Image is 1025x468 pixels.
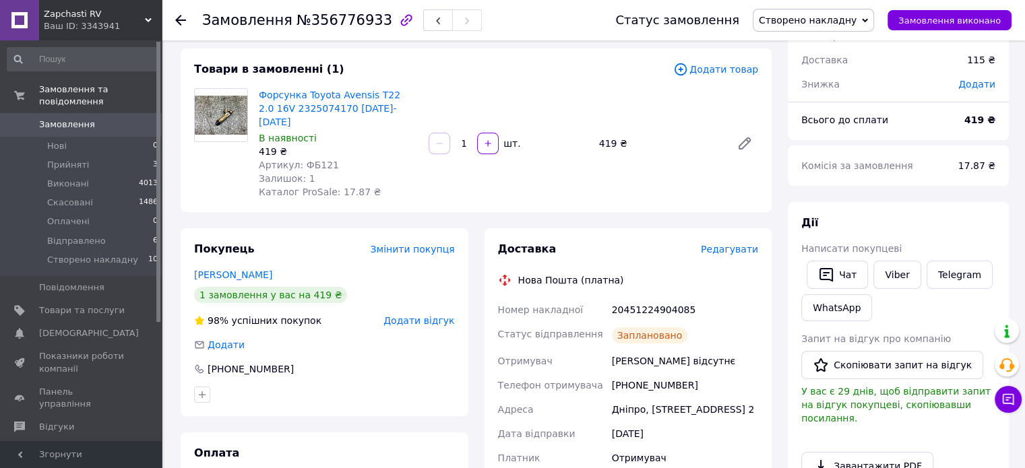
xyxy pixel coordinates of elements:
div: шт. [500,137,522,150]
span: Показники роботи компанії [39,350,125,374]
span: Доставка [801,55,848,65]
span: Артикул: ФБ121 [259,160,339,170]
span: Скасовані [47,197,93,209]
span: Додати [958,79,995,90]
div: успішних покупок [194,314,321,327]
span: Замовлення [202,12,292,28]
span: Дата відправки [498,428,576,439]
span: Редагувати [701,244,758,255]
span: 0 [153,215,158,228]
button: Скопіювати запит на відгук [801,351,983,379]
span: Товари в замовленні (1) [194,63,344,75]
span: Виконані [47,178,89,190]
span: Оплата [194,446,239,459]
span: 10 [148,254,158,266]
span: У вас є 29 днів, щоб відправити запит на відгук покупцеві, скопіювавши посилання. [801,386,991,424]
span: Додати відгук [383,315,454,326]
span: Дії [801,216,818,229]
span: Zapchasti RV [44,8,145,20]
a: [PERSON_NAME] [194,269,272,280]
span: 3 [153,159,158,171]
span: Написати покупцеві [801,243,902,254]
span: 0 [153,140,158,152]
img: Форсунка Toyota Avensis T22 2.0 16V 2325074170 1997-2000 року [195,96,247,135]
div: [PHONE_NUMBER] [206,362,295,376]
div: 20451224904085 [609,298,761,322]
span: 17.87 ₴ [958,160,995,171]
span: Повідомлення [39,281,104,294]
span: Всього до сплати [801,114,888,125]
span: Панель управління [39,386,125,410]
span: Каталог ProSale: 17.87 ₴ [259,187,381,197]
span: 1 товар [801,30,839,41]
span: 98% [208,315,228,326]
input: Пошук [7,47,159,71]
a: Форсунка Toyota Avensis T22 2.0 16V 2325074170 [DATE]-[DATE] [259,90,400,127]
span: Отримувач [498,356,553,366]
div: [PHONE_NUMBER] [609,373,761,397]
div: 1 замовлення у вас на 419 ₴ [194,287,347,303]
span: Номер накладної [498,304,584,315]
span: Знижка [801,79,840,90]
button: Чат [807,261,868,289]
span: Відправлено [47,235,106,247]
span: Доставка [498,242,557,255]
span: Замовлення та повідомлення [39,83,162,108]
span: Додати товар [673,62,758,77]
span: 4013 [139,178,158,190]
span: Створено накладну [759,15,857,26]
span: 6 [153,235,158,247]
a: Telegram [927,261,993,289]
span: №356776933 [297,12,392,28]
div: Нова Пошта (платна) [515,273,627,287]
span: Змінити покупця [371,244,455,255]
span: Статус відправлення [498,329,603,339]
div: Дніпро, [STREET_ADDRESS] 2 [609,397,761,422]
span: Оплачені [47,215,90,228]
a: Viber [873,261,921,289]
span: Прийняті [47,159,89,171]
span: Додати [208,339,245,350]
span: Замовлення [39,119,95,131]
div: [PERSON_NAME] відсутнє [609,349,761,373]
span: В наявності [259,133,317,143]
button: Замовлення виконано [888,10,1012,30]
div: Ваш ID: 3343941 [44,20,162,32]
span: 1486 [139,197,158,209]
span: Адреса [498,404,534,415]
div: 115 ₴ [959,45,1003,75]
div: Повернутися назад [175,13,186,27]
span: Нові [47,140,67,152]
span: Покупець [194,242,255,255]
span: [DEMOGRAPHIC_DATA] [39,327,139,339]
div: Статус замовлення [615,13,739,27]
a: Редагувати [731,130,758,157]
a: WhatsApp [801,294,872,321]
span: Запит на відгук про компанію [801,333,951,344]
b: 419 ₴ [964,114,995,125]
span: Залишок: 1 [259,173,315,184]
div: [DATE] [609,422,761,446]
div: Заплановано [612,327,688,343]
span: Комісія за замовлення [801,160,913,171]
span: Телефон отримувача [498,380,603,391]
span: Товари та послуги [39,304,125,316]
span: Створено накладну [47,254,138,266]
div: 419 ₴ [259,145,418,158]
span: Відгуки [39,421,74,433]
div: 419 ₴ [594,134,726,153]
span: Платник [498,453,540,463]
span: Замовлення виконано [898,15,1001,26]
button: Чат з покупцем [995,386,1022,413]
